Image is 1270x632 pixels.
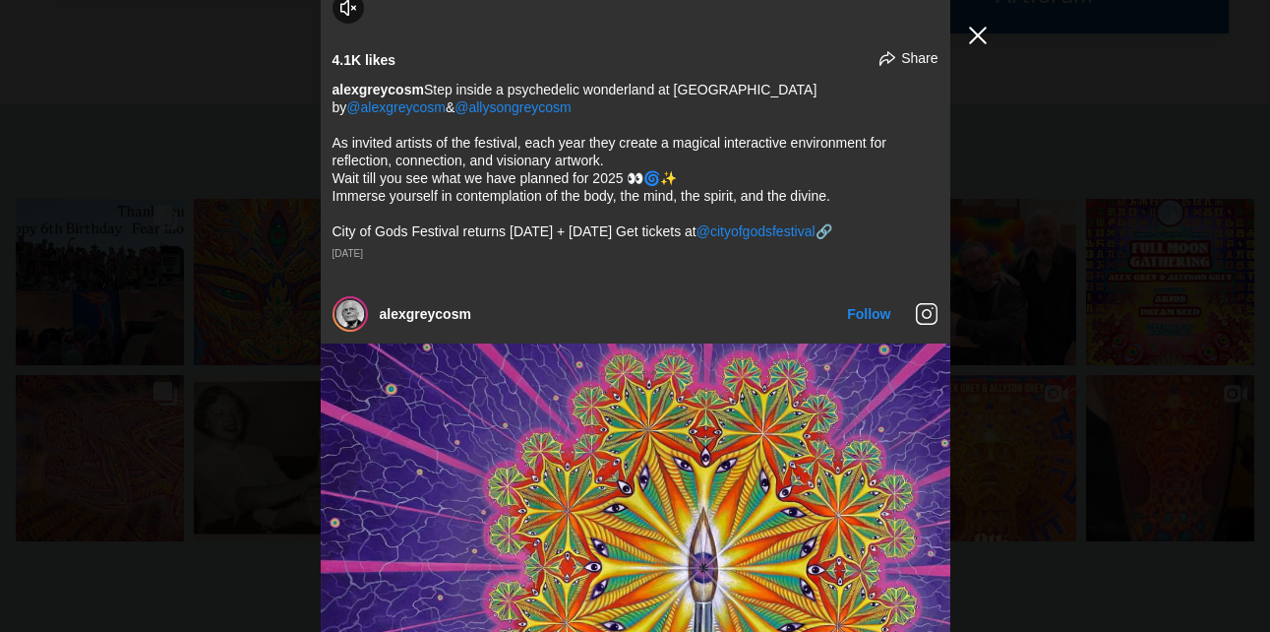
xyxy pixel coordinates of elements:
[333,82,424,97] a: alexgreycosm
[901,49,937,67] span: Share
[847,306,890,322] a: Follow
[333,51,396,69] div: 4.1K likes
[333,81,938,240] div: Step inside a psychedelic wonderland at [GEOGRAPHIC_DATA] by & As invited artists of the festival...
[333,248,938,260] div: [DATE]
[454,99,571,115] a: @allysongreycosm
[696,223,816,239] a: @cityofgodsfestival
[962,20,994,51] button: Close Instagram Feed Popup
[380,306,471,322] a: alexgreycosm
[346,99,446,115] a: @alexgreycosm
[336,300,364,328] img: alexgreycosm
